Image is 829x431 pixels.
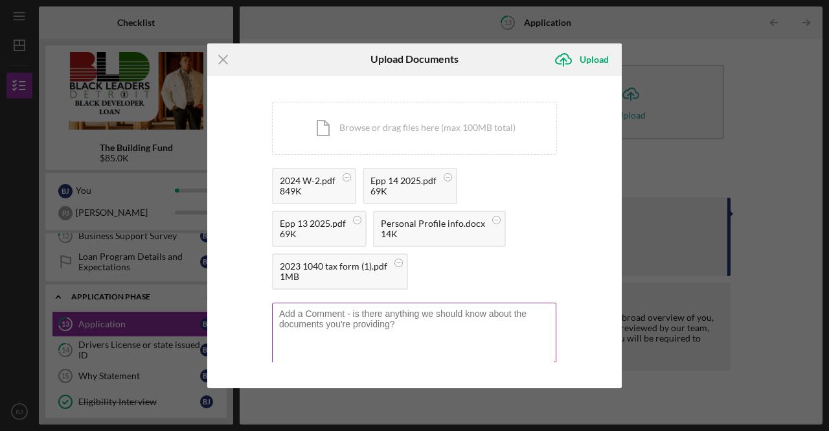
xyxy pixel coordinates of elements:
div: Epp 14 2025.pdf [370,176,437,186]
div: 849K [280,186,335,196]
div: Personal Profile info.docx [381,218,485,229]
div: 69K [370,186,437,196]
div: 2024 W-2.pdf [280,176,335,186]
div: 2023 1040 tax form (1).pdf [280,261,387,272]
button: Upload [547,47,622,73]
div: 14K [381,229,485,239]
div: 1MB [280,272,387,282]
div: Upload [580,47,609,73]
h6: Upload Documents [370,53,459,65]
div: Epp 13 2025.pdf [280,218,346,229]
div: 69K [280,229,346,239]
